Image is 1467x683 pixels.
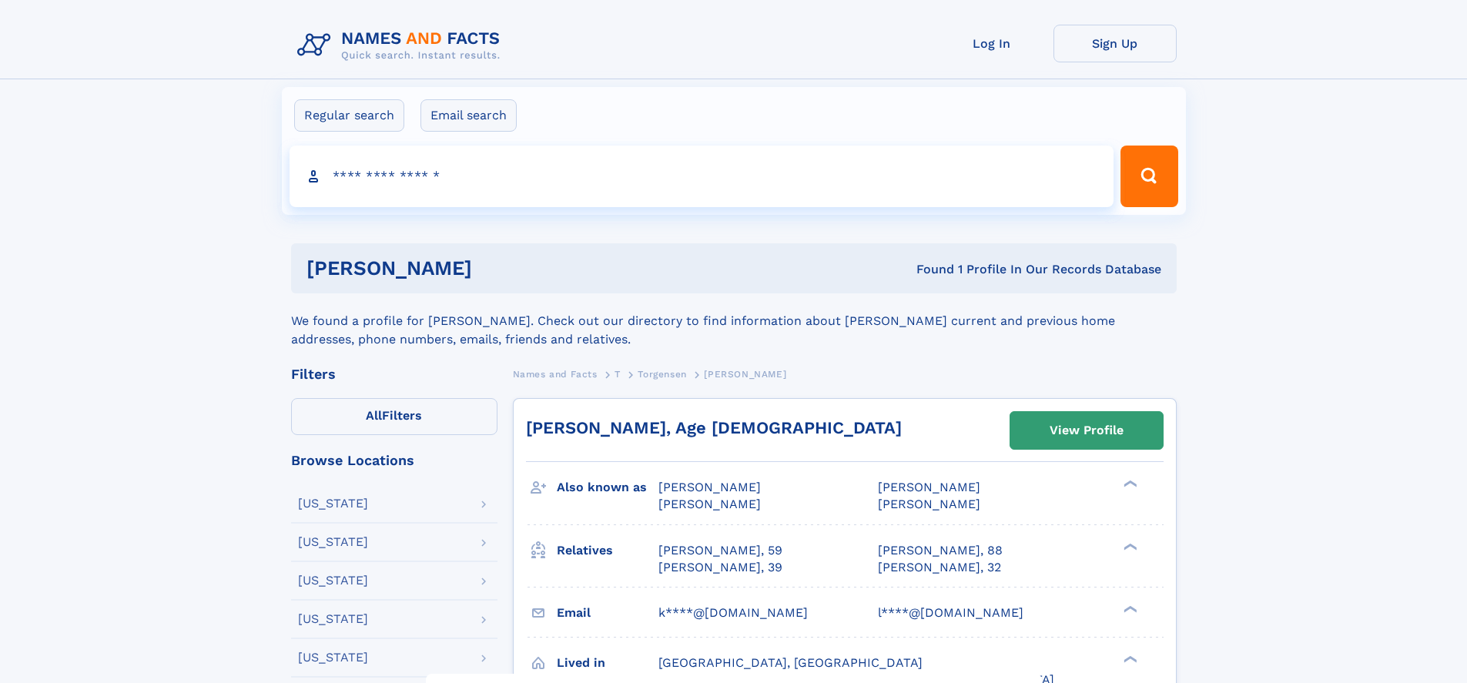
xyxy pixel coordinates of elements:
[615,369,621,380] span: T
[298,497,368,510] div: [US_STATE]
[557,474,658,501] h3: Also known as
[294,99,404,132] label: Regular search
[878,542,1003,559] a: [PERSON_NAME], 88
[1120,604,1138,614] div: ❯
[291,454,497,467] div: Browse Locations
[1050,413,1124,448] div: View Profile
[557,650,658,676] h3: Lived in
[878,559,1001,576] a: [PERSON_NAME], 32
[694,261,1161,278] div: Found 1 Profile In Our Records Database
[366,408,382,423] span: All
[1120,479,1138,489] div: ❯
[298,651,368,664] div: [US_STATE]
[291,25,513,66] img: Logo Names and Facts
[420,99,517,132] label: Email search
[291,398,497,435] label: Filters
[658,655,923,670] span: [GEOGRAPHIC_DATA], [GEOGRAPHIC_DATA]
[298,574,368,587] div: [US_STATE]
[291,293,1177,349] div: We found a profile for [PERSON_NAME]. Check out our directory to find information about [PERSON_N...
[615,364,621,383] a: T
[658,559,782,576] a: [PERSON_NAME], 39
[704,369,786,380] span: [PERSON_NAME]
[638,364,686,383] a: Torgensen
[290,146,1114,207] input: search input
[638,369,686,380] span: Torgensen
[1120,654,1138,664] div: ❯
[930,25,1053,62] a: Log In
[291,367,497,381] div: Filters
[878,497,980,511] span: [PERSON_NAME]
[1120,146,1177,207] button: Search Button
[1120,541,1138,551] div: ❯
[526,418,902,437] a: [PERSON_NAME], Age [DEMOGRAPHIC_DATA]
[658,497,761,511] span: [PERSON_NAME]
[298,613,368,625] div: [US_STATE]
[557,600,658,626] h3: Email
[513,364,598,383] a: Names and Facts
[557,537,658,564] h3: Relatives
[1010,412,1163,449] a: View Profile
[298,536,368,548] div: [US_STATE]
[658,542,782,559] a: [PERSON_NAME], 59
[658,480,761,494] span: [PERSON_NAME]
[1053,25,1177,62] a: Sign Up
[878,480,980,494] span: [PERSON_NAME]
[306,259,695,278] h1: [PERSON_NAME]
